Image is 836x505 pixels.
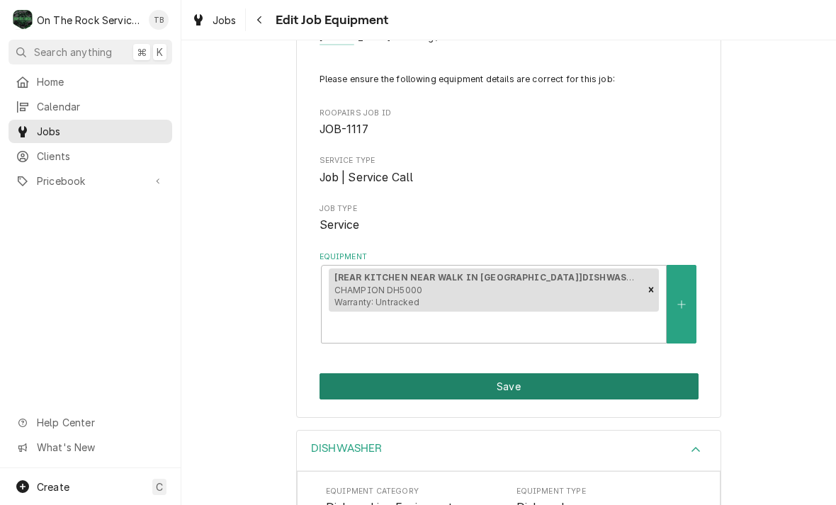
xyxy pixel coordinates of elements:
span: CHAMPION DH5000 Warranty: Untracked [334,285,422,308]
span: Edit Job Equipment [271,11,389,30]
strong: [REAR KITCHEN NEAR WALK IN [GEOGRAPHIC_DATA]] DISHWASHER [334,272,645,283]
span: Job Type [320,203,699,215]
div: On The Rock Services [37,13,141,28]
span: Home [37,74,165,89]
a: Home [9,70,172,93]
div: Accordion Header [297,431,721,471]
div: Job Type [320,203,699,234]
span: Roopairs Job ID [320,121,699,138]
p: Please ensure the following equipment details are correct for this job: [320,73,699,86]
div: Service Type [320,155,699,186]
div: Remove [object Object] [643,268,659,312]
span: ⌘ [137,45,147,59]
span: JOB-1117 [320,123,368,136]
a: Jobs [9,120,172,143]
span: Job Type [320,217,699,234]
span: Help Center [37,415,164,430]
span: Job | Service Call [320,171,414,184]
span: Equipment Category [326,486,502,497]
div: Button Group Row [320,373,699,399]
span: K [157,45,163,59]
div: O [13,10,33,30]
a: Clients [9,144,172,168]
button: Accordion Details Expand Trigger [297,431,721,471]
span: Service [320,218,360,232]
button: Save [320,373,699,399]
div: Equipment [320,251,699,344]
span: Equipment Type [516,486,692,497]
button: Search anything⌘K [9,40,172,64]
span: Pricebook [37,174,144,188]
div: Job Equipment Summary [320,73,699,344]
span: Roopairs Job ID [320,108,699,119]
span: Jobs [37,124,165,139]
svg: Create New Equipment [677,300,686,310]
button: Navigate back [249,8,271,31]
div: Button Group [320,373,699,399]
span: Service Type [320,169,699,186]
span: Create [37,481,69,493]
span: Jobs [213,13,237,28]
a: Calendar [9,95,172,118]
label: Equipment [320,251,699,263]
span: C [156,480,163,494]
a: Go to What's New [9,436,172,459]
span: Service Type [320,155,699,166]
button: Create New Equipment [667,265,696,344]
h3: DISHWASHER [311,442,383,455]
a: Go to Help Center [9,411,172,434]
div: Roopairs Job ID [320,108,699,138]
a: Go to Pricebook [9,169,172,193]
a: Jobs [186,8,242,32]
div: On The Rock Services's Avatar [13,10,33,30]
div: Todd Brady's Avatar [149,10,169,30]
span: Search anything [34,45,112,59]
span: Calendar [37,99,165,114]
div: TB [149,10,169,30]
span: Clients [37,149,165,164]
span: What's New [37,440,164,455]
